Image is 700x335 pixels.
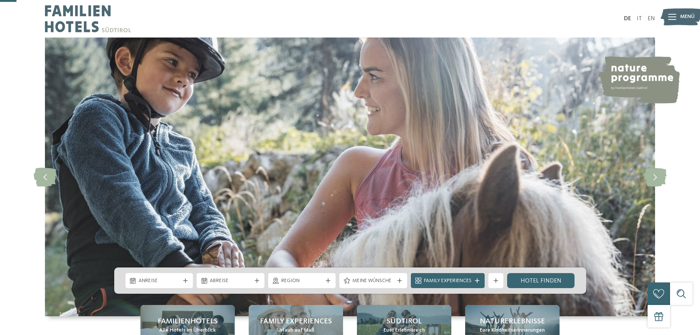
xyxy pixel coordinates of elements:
span: Menü [680,13,695,21]
a: EN [648,16,655,22]
span: Abreise [210,277,251,285]
span: Urlaub auf Maß [277,327,314,334]
a: Hotel finden [507,273,575,288]
img: Familienhotels Südtirol: The happy family places [45,38,655,316]
span: Südtirol [387,316,422,327]
span: Alle Hotels im Überblick [159,327,216,334]
a: IT [637,16,642,22]
span: Family Experiences [260,316,332,327]
span: Eure Kindheitserinnerungen [480,327,545,334]
img: nature programme by Familienhotels Südtirol [597,56,680,104]
span: Anreise [139,277,180,285]
span: Naturerlebnisse [480,316,545,327]
span: Region [281,277,323,285]
span: Familienhotels [158,316,218,327]
a: DE [624,16,631,22]
span: Family Experiences [424,277,472,285]
span: Euer Erlebnisreich [384,327,425,334]
span: Meine Wünsche [352,277,394,285]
